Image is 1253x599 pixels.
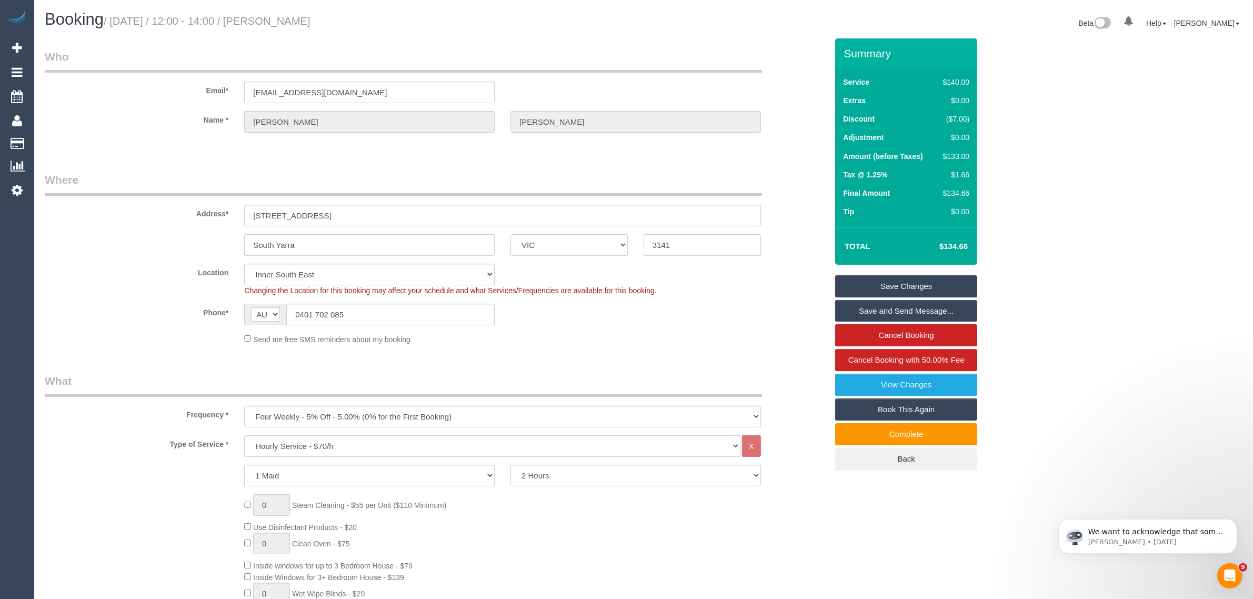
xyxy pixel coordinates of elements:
[1094,17,1111,31] img: New interface
[37,406,236,420] label: Frequency *
[37,111,236,125] label: Name *
[1239,563,1247,572] span: 9
[939,95,969,106] div: $0.00
[244,111,495,133] input: First Name*
[1217,563,1242,588] iframe: Intercom live chat
[939,114,969,124] div: ($7.00)
[835,349,977,371] a: Cancel Booking with 50.00% Fee
[644,234,761,256] input: Post Code*
[104,15,310,27] small: / [DATE] / 12:00 - 14:00 / [PERSON_NAME]
[1174,19,1240,27] a: [PERSON_NAME]
[37,264,236,278] label: Location
[835,448,977,470] a: Back
[843,169,887,180] label: Tax @ 1.25%
[45,172,762,196] legend: Where
[1146,19,1167,27] a: Help
[939,132,969,143] div: $0.00
[45,373,762,397] legend: What
[939,169,969,180] div: $1.66
[510,111,761,133] input: Last Name*
[843,95,866,106] label: Extras
[292,501,446,510] span: Steam Cleaning - $55 per Unit ($110 Minimum)
[939,77,969,87] div: $140.00
[292,540,350,548] span: Clean Oven - $75
[835,423,977,445] a: Complete
[244,82,495,103] input: Email*
[253,573,404,582] span: Inside Windows for 3+ Bedroom House - $139
[835,374,977,396] a: View Changes
[46,31,181,175] span: We want to acknowledge that some users may be experiencing lag or slower performance in our softw...
[244,234,495,256] input: Suburb*
[845,242,870,251] strong: Total
[843,206,854,217] label: Tip
[37,82,236,96] label: Email*
[848,355,965,364] span: Cancel Booking with 50.00% Fee
[939,188,969,198] div: $134.66
[45,10,104,28] span: Booking
[292,590,365,598] span: Wet Wipe Blinds - $29
[835,300,977,322] a: Save and Send Message...
[37,304,236,318] label: Phone*
[253,523,357,532] span: Use Disinfectant Products - $20
[244,286,656,295] span: Changing the Location for this booking may affect your schedule and what Services/Frequencies are...
[908,242,968,251] h4: $134.66
[843,132,884,143] label: Adjustment
[939,151,969,162] div: $133.00
[45,49,762,73] legend: Who
[835,324,977,346] a: Cancel Booking
[843,114,875,124] label: Discount
[843,151,923,162] label: Amount (before Taxes)
[6,11,27,25] img: Automaid Logo
[844,47,972,59] h3: Summary
[253,562,413,570] span: Inside windows for up to 3 Bedroom House - $79
[843,188,890,198] label: Final Amount
[46,41,182,50] p: Message from Ellie, sent 3d ago
[835,398,977,421] a: Book This Again
[843,77,869,87] label: Service
[1043,497,1253,571] iframe: Intercom notifications message
[835,275,977,297] a: Save Changes
[939,206,969,217] div: $0.00
[37,435,236,450] label: Type of Service *
[253,335,410,343] span: Send me free SMS reminders about my booking
[1079,19,1111,27] a: Beta
[286,304,495,325] input: Phone*
[37,205,236,219] label: Address*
